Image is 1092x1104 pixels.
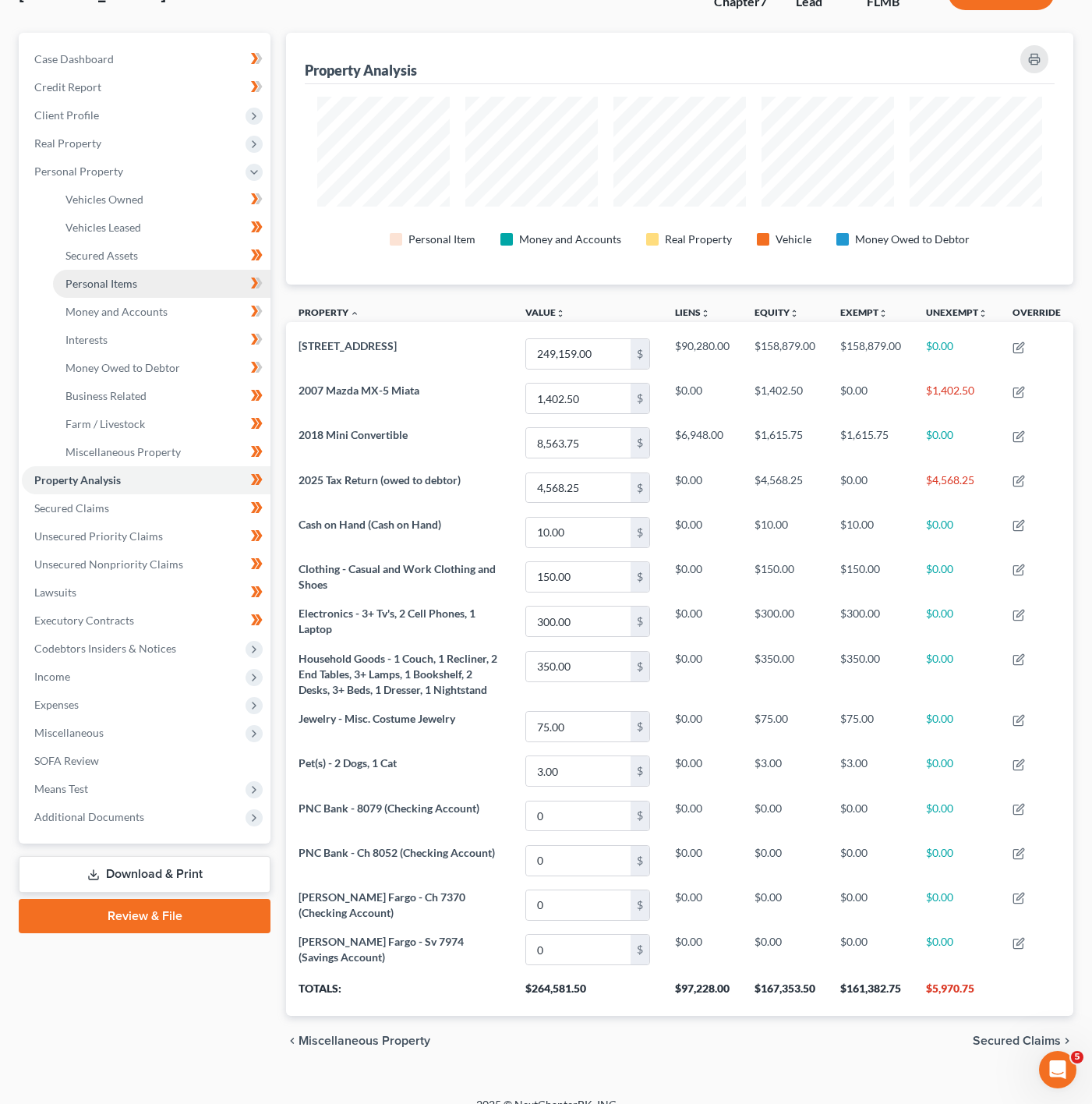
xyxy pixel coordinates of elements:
span: Means Test [34,782,88,795]
td: $4,568.25 [914,465,1000,510]
span: Secured Assets [65,249,138,262]
td: $0.00 [828,928,914,972]
i: chevron_right [1061,1035,1073,1047]
input: 0.00 [526,384,631,413]
a: Unsecured Priority Claims [22,522,270,550]
td: $0.00 [742,838,828,883]
div: $ [631,846,649,876]
span: Additional Documents [34,810,144,823]
th: $5,970.75 [914,972,1000,1016]
span: 2007 Mazda MX-5 Miata [299,384,419,397]
div: $ [631,473,649,503]
span: PNC Bank - 8079 (Checking Account) [299,801,479,815]
span: Money and Accounts [65,305,168,318]
div: Personal Item [408,232,475,247]
td: $0.00 [663,749,742,794]
a: SOFA Review [22,747,270,775]
td: $0.00 [663,554,742,599]
input: 0.00 [526,756,631,786]
td: $0.00 [742,883,828,927]
span: SOFA Review [34,754,99,767]
span: PNC Bank - Ch 8052 (Checking Account) [299,846,495,859]
span: Pet(s) - 2 Dogs, 1 Cat [299,756,397,770]
td: $300.00 [828,600,914,644]
span: Cash on Hand (Cash on Hand) [299,518,441,531]
span: Electronics - 3+ Tv's, 2 Cell Phones, 1 Laptop [299,607,475,635]
td: $0.00 [914,331,1000,376]
input: 0.00 [526,339,631,369]
a: Liensunfold_more [675,306,710,318]
a: Money and Accounts [53,298,270,326]
a: Vehicles Owned [53,186,270,214]
i: unfold_more [701,309,710,318]
div: $ [631,518,649,547]
th: Totals: [286,972,513,1016]
a: Personal Items [53,270,270,298]
td: $0.00 [914,600,1000,644]
td: $158,879.00 [742,331,828,376]
div: $ [631,428,649,458]
span: Vehicles Owned [65,193,143,206]
span: Executory Contracts [34,614,134,627]
span: Farm / Livestock [65,417,145,430]
th: $97,228.00 [663,972,742,1016]
td: $300.00 [742,600,828,644]
input: 0.00 [526,518,631,547]
td: $158,879.00 [828,331,914,376]
a: Review & File [19,899,270,933]
a: Unexemptunfold_more [926,306,988,318]
td: $1,402.50 [914,377,1000,421]
span: Codebtors Insiders & Notices [34,642,176,655]
i: unfold_more [878,309,888,318]
div: Vehicle [776,232,811,247]
td: $75.00 [828,705,914,749]
input: 0.00 [526,428,631,458]
div: Money Owed to Debtor [855,232,970,247]
td: $0.00 [914,749,1000,794]
span: 5 [1071,1051,1083,1063]
td: $10.00 [828,510,914,554]
a: Farm / Livestock [53,410,270,438]
span: Vehicles Leased [65,221,141,234]
input: 0.00 [526,607,631,636]
td: $0.00 [663,465,742,510]
td: $0.00 [663,883,742,927]
a: Download & Print [19,856,270,893]
td: $0.00 [663,377,742,421]
td: $4,568.25 [742,465,828,510]
span: [PERSON_NAME] Fargo - Ch 7370 (Checking Account) [299,890,465,919]
span: Unsecured Priority Claims [34,529,163,543]
td: $75.00 [742,705,828,749]
td: $1,402.50 [742,377,828,421]
td: $0.00 [828,794,914,838]
div: $ [631,384,649,413]
input: 0.00 [526,712,631,741]
a: Equityunfold_more [755,306,799,318]
td: $0.00 [663,838,742,883]
td: $150.00 [742,554,828,599]
td: $350.00 [742,644,828,704]
span: [STREET_ADDRESS] [299,339,397,352]
a: Executory Contracts [22,607,270,635]
iframe: Intercom live chat [1039,1051,1076,1088]
button: Secured Claims chevron_right [973,1035,1073,1047]
td: $0.00 [914,510,1000,554]
span: Real Property [34,136,101,150]
span: Client Profile [34,108,99,122]
a: Unsecured Nonpriority Claims [22,550,270,579]
div: Real Property [665,232,732,247]
td: $3.00 [742,749,828,794]
div: $ [631,339,649,369]
div: Property Analysis [305,61,417,80]
td: $10.00 [742,510,828,554]
div: $ [631,607,649,636]
a: Lawsuits [22,579,270,607]
span: Money Owed to Debtor [65,361,180,374]
div: $ [631,562,649,592]
i: unfold_more [978,309,988,318]
a: Valueunfold_more [525,306,565,318]
a: Credit Report [22,73,270,101]
div: $ [631,712,649,741]
td: $6,948.00 [663,421,742,465]
span: Secured Claims [34,501,109,515]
